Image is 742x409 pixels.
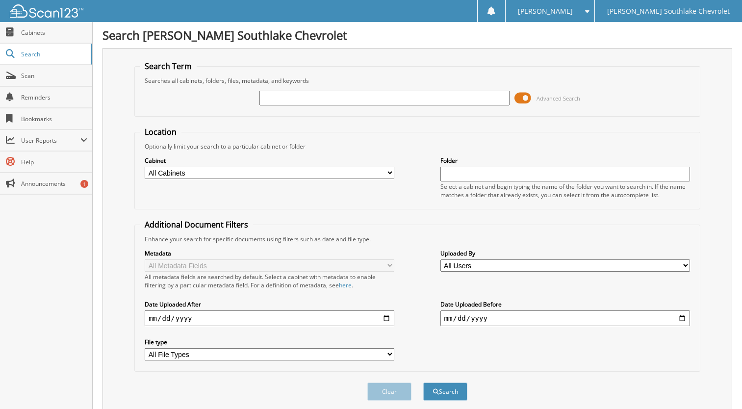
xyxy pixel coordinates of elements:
[145,156,394,165] label: Cabinet
[140,127,181,137] legend: Location
[145,310,394,326] input: start
[440,310,690,326] input: end
[140,235,695,243] div: Enhance your search for specific documents using filters such as date and file type.
[10,4,83,18] img: scan123-logo-white.svg
[145,273,394,289] div: All metadata fields are searched by default. Select a cabinet with metadata to enable filtering b...
[21,136,80,145] span: User Reports
[339,281,352,289] a: here
[367,383,411,401] button: Clear
[423,383,467,401] button: Search
[140,142,695,151] div: Optionally limit your search to a particular cabinet or folder
[21,179,87,188] span: Announcements
[537,95,580,102] span: Advanced Search
[140,219,253,230] legend: Additional Document Filters
[440,249,690,257] label: Uploaded By
[21,50,86,58] span: Search
[518,8,573,14] span: [PERSON_NAME]
[440,182,690,199] div: Select a cabinet and begin typing the name of the folder you want to search in. If the name match...
[145,300,394,308] label: Date Uploaded After
[80,180,88,188] div: 1
[145,249,394,257] label: Metadata
[21,93,87,102] span: Reminders
[21,28,87,37] span: Cabinets
[440,300,690,308] label: Date Uploaded Before
[21,158,87,166] span: Help
[440,156,690,165] label: Folder
[140,61,197,72] legend: Search Term
[607,8,730,14] span: [PERSON_NAME] Southlake Chevrolet
[145,338,394,346] label: File type
[21,72,87,80] span: Scan
[21,115,87,123] span: Bookmarks
[140,77,695,85] div: Searches all cabinets, folders, files, metadata, and keywords
[102,27,732,43] h1: Search [PERSON_NAME] Southlake Chevrolet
